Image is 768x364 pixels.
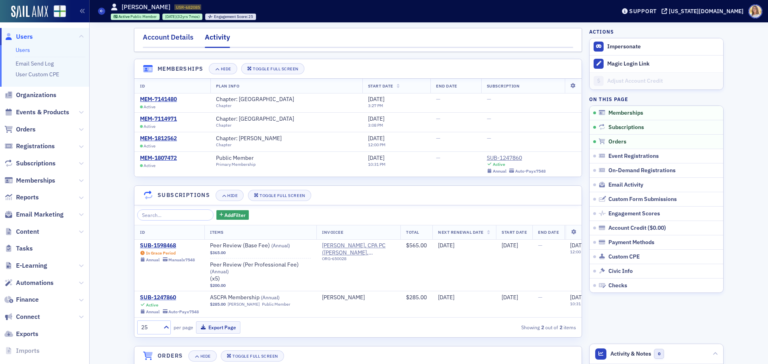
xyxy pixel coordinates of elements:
span: Peer Review (Base Fee) [210,242,311,249]
span: Amy Huff, CPA PC (Selma, AL) [322,242,395,264]
input: Search… [137,209,214,221]
a: MEM-7114971 [140,115,177,123]
span: Start Date [368,83,393,89]
span: Event Registrations [608,153,659,160]
div: Chapter [216,103,301,108]
span: Invoicee [322,229,343,235]
h1: [PERSON_NAME] [122,3,170,12]
img: SailAMX [54,5,66,18]
span: Active [144,104,156,109]
span: Reports [16,193,39,202]
time: 10:31 PM [368,161,386,167]
div: Hide [221,67,231,71]
a: MEM-7141480 [140,96,177,103]
span: Organizations [16,91,56,99]
span: Events & Products [16,108,69,117]
div: Auto-Pay x7548 [168,309,199,314]
span: $365.00 [210,250,226,255]
span: USR-682085 [176,4,200,10]
span: ( Annual ) [261,294,280,300]
span: Engagement Score : [214,14,249,19]
span: [DATE] [368,95,384,103]
span: ID [140,83,145,89]
a: Registrations [4,142,55,151]
span: — [436,135,440,142]
span: — [487,115,491,122]
span: Active [118,14,130,19]
span: ID [140,229,145,235]
h4: Actions [589,28,614,35]
span: $565.00 [406,242,427,249]
a: Users [4,32,33,41]
div: Magic Login Link [607,60,719,68]
a: Automations [4,278,54,287]
button: Hide [216,190,244,201]
span: End Date [436,83,457,89]
span: [DATE] [570,294,586,301]
time: 12:00 PM [368,142,386,147]
span: $285.00 [210,302,226,307]
div: In Grace Period [146,251,176,256]
a: Active Public Member [114,14,157,19]
span: [DATE] [165,14,176,19]
div: SUB-1598468 [140,242,195,249]
div: Active [146,302,158,308]
div: Toggle Full Screen [260,193,305,198]
span: $0.00 [650,224,664,231]
h4: Orders [158,352,183,360]
a: Email Marketing [4,210,64,219]
a: E-Learning [4,261,47,270]
a: Email Send Log [16,60,54,67]
span: Start Date [502,229,527,235]
span: Email Marketing [16,210,64,219]
span: Content [16,227,39,236]
span: Civic Info [608,268,633,275]
div: Annual [493,169,506,174]
div: Active [493,162,505,167]
button: Impersonate [607,43,641,50]
div: Activity [205,32,230,48]
span: Public Member [130,14,157,19]
a: Chapter: [PERSON_NAME] [216,135,289,142]
span: Imports [16,346,40,355]
a: User Custom CPE [16,71,59,78]
span: Tasks [16,244,33,253]
span: Active [144,124,156,129]
div: 25 [141,323,159,332]
a: Chapter: [GEOGRAPHIC_DATA] [216,96,301,103]
span: $200.00 [210,283,226,288]
div: Engagement Score: 25 [205,14,256,20]
span: — [538,294,542,301]
button: Toggle Full Screen [221,350,284,362]
div: SUB-1247860 [487,155,546,162]
div: Public Member [262,302,290,307]
span: Orders [608,138,626,145]
h4: Subscriptions [158,191,210,199]
div: Account Details [143,32,194,47]
div: Annual [146,257,160,263]
span: Active [144,163,156,168]
span: — [538,242,542,249]
div: [US_STATE][DOMAIN_NAME] [669,8,744,15]
a: SailAMX [11,6,48,18]
time: 12:00 PM [570,249,588,255]
span: Profile [748,4,762,18]
a: MEM-1807472 [140,155,177,162]
span: Plan Info [216,83,240,89]
a: Public Member [216,155,261,162]
span: Payment Methods [608,239,654,246]
span: On-Demand Registrations [608,167,676,174]
button: Toggle Full Screen [248,190,311,201]
span: Subscriptions [16,159,56,168]
div: SUB-1247860 [140,294,199,301]
span: — [487,95,491,103]
strong: 2 [558,324,564,331]
span: Amy Huff, CPA PC (Selma, AL) [322,242,395,256]
span: Active [144,143,156,149]
a: Connect [4,312,40,321]
div: [PERSON_NAME] [322,294,365,301]
div: (32yrs 7mos) [165,14,200,19]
